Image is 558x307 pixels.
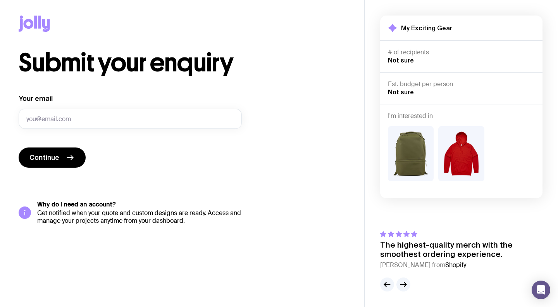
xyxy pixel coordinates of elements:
[388,57,414,64] span: Not sure
[445,261,466,269] span: Shopify
[401,24,452,32] h2: My Exciting Gear
[19,94,53,103] label: Your email
[29,153,59,162] span: Continue
[37,201,242,208] h5: Why do I need an account?
[388,49,535,56] h4: # of recipients
[388,80,535,88] h4: Est. budget per person
[19,109,242,129] input: you@email.com
[388,112,535,120] h4: I'm interested in
[388,88,414,95] span: Not sure
[532,281,550,299] div: Open Intercom Messenger
[37,209,242,225] p: Get notified when your quote and custom designs are ready. Access and manage your projects anytim...
[380,260,542,270] cite: [PERSON_NAME] from
[19,147,86,168] button: Continue
[380,240,542,259] p: The highest-quality merch with the smoothest ordering experience.
[19,50,279,75] h1: Submit your enquiry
